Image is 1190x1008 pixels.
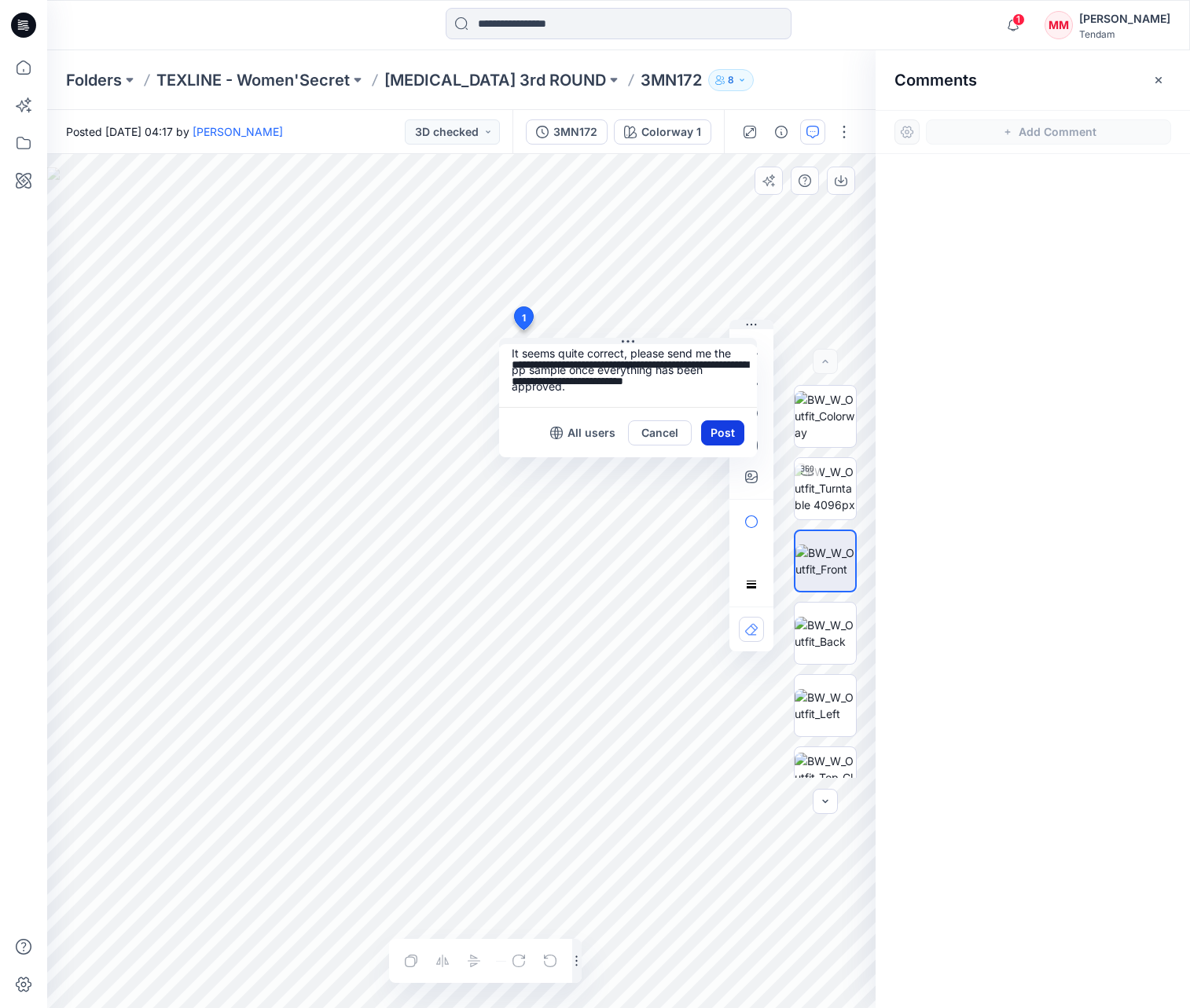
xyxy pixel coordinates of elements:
h2: Comments [894,71,977,90]
div: [PERSON_NAME] [1079,9,1170,28]
img: BW_W_Outfit_Top_CloseUp [795,753,856,802]
img: BW_W_Outfit_Turntable 4096px [795,464,856,513]
span: 1 [1012,13,1025,26]
a: [PERSON_NAME] [193,125,283,138]
p: All users [567,423,615,442]
div: MM [1045,11,1073,39]
img: BW_W_Outfit_Left [795,689,856,722]
button: 8 [708,69,754,91]
img: BW_W_Outfit_Front [795,544,855,577]
span: 1 [522,311,526,325]
img: BW_W_Outfit_Back [795,617,856,650]
button: 3MN172 [526,119,608,145]
div: Tendam [1079,28,1170,40]
button: Colorway 1 [614,119,711,145]
button: Post [701,420,744,445]
a: Folders [66,69,122,91]
img: BW_W_Outfit_Colorway [795,391,856,441]
button: Add Comment [926,119,1171,145]
span: Posted [DATE] 04:17 by [66,123,283,140]
button: All users [544,420,622,445]
div: 3MN172 [553,123,597,141]
button: Details [769,119,794,145]
div: Colorway 1 [641,123,701,141]
a: [MEDICAL_DATA] 3rd ROUND [384,69,606,91]
a: TEXLINE - Women'Secret [156,69,350,91]
button: Cancel [628,420,692,445]
p: 8 [728,71,734,89]
p: 3MN172 [641,69,702,91]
